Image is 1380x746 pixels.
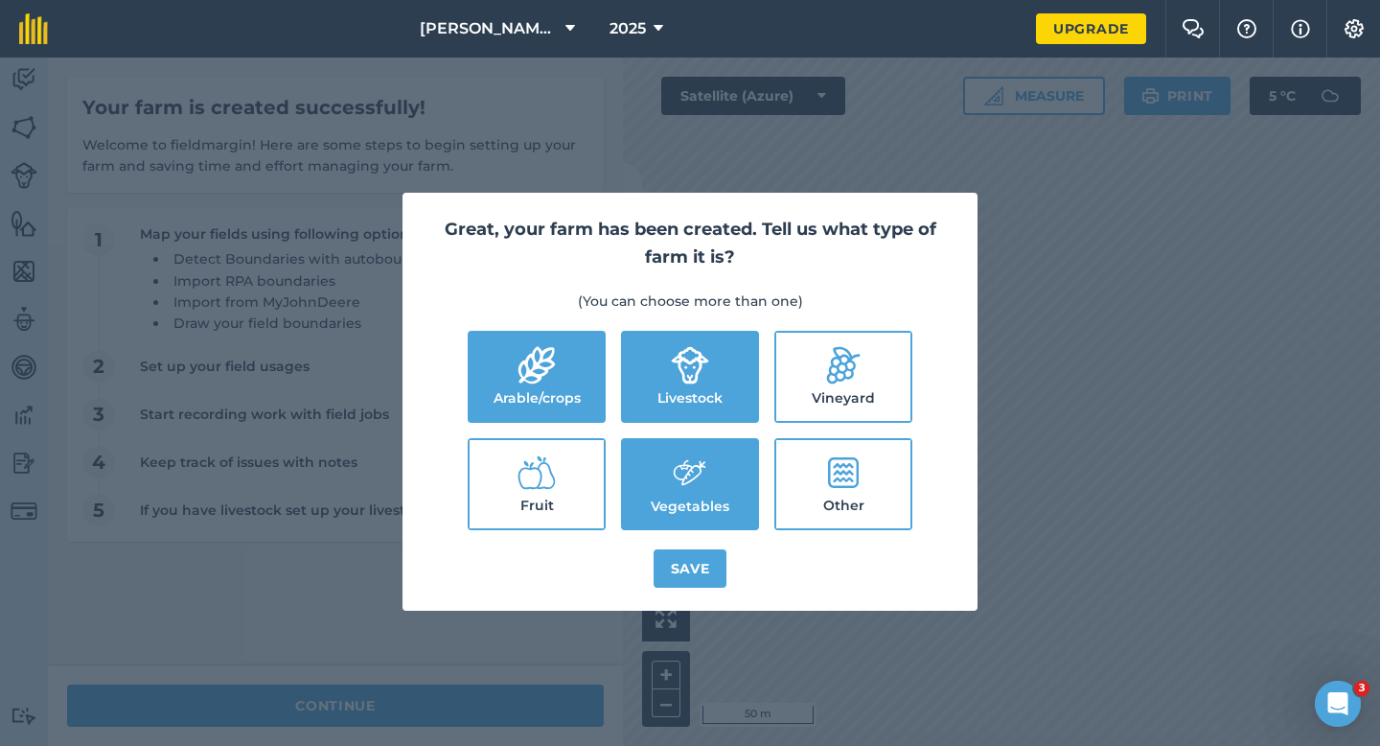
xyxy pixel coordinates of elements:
p: (You can choose more than one) [425,291,954,312]
label: Other [776,440,910,528]
img: A cog icon [1343,19,1366,38]
span: 2025 [609,17,646,40]
label: Vineyard [776,333,910,421]
img: svg+xml;base64,PHN2ZyB4bWxucz0iaHR0cDovL3d3dy53My5vcmcvMjAwMC9zdmciIHdpZHRoPSIxNyIgaGVpZ2h0PSIxNy... [1291,17,1310,40]
span: [PERSON_NAME] Farming LTD [420,17,558,40]
label: Fruit [470,440,604,528]
label: Arable/crops [470,333,604,421]
label: Livestock [623,333,757,421]
a: Upgrade [1036,13,1146,44]
label: Vegetables [623,440,757,528]
img: A question mark icon [1235,19,1258,38]
iframe: Intercom live chat [1315,681,1361,727]
button: Save [654,549,727,588]
h2: Great, your farm has been created. Tell us what type of farm it is? [425,216,954,271]
img: fieldmargin Logo [19,13,48,44]
img: Two speech bubbles overlapping with the left bubble in the forefront [1182,19,1205,38]
span: 3 [1354,681,1369,696]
